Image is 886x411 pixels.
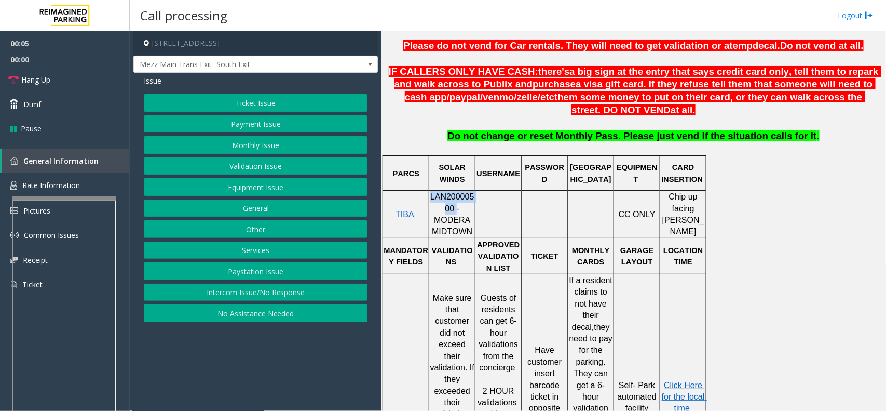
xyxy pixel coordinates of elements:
span: VALIDATIONS [432,246,473,266]
span: Rate Information [22,180,80,190]
span: a visa gift card. If they refuse tell them that someone will need to cash app/ [405,78,876,102]
button: Validation Issue [144,157,367,175]
span: / [480,91,483,102]
img: 'icon' [10,257,18,263]
span: PARCS [393,169,419,178]
span: PASSWORD [525,163,564,183]
a: General Information [2,149,130,173]
button: Equipment Issue [144,178,367,196]
span: 2 HOUR validations [478,387,517,407]
span: . [817,130,820,141]
h3: Call processing [135,3,233,28]
span: , [592,323,594,332]
span: there's [538,66,569,77]
span: Issue [144,75,161,86]
img: 'icon' [10,207,18,214]
img: 'icon' [10,181,17,190]
span: Do not change or reset Monthly Pass. Please just vend if the situation calls for it [447,130,816,141]
span: [GEOGRAPHIC_DATA] [570,163,611,183]
button: Payment Issue [144,115,367,133]
span: Dtmf [23,99,41,110]
span: EQUIPMENT [617,163,657,183]
span: Guests of residents can get 6-hour validations from the concierge [479,294,521,372]
img: 'icon' [10,157,18,165]
span: them some money to put on their card, or they can walk across the street. DO NOT VEND [554,91,865,115]
span: Do not vend at all. [780,40,864,51]
span: Hang Up [21,74,50,85]
button: No Assistance Needed [144,304,367,322]
span: venmo [483,91,514,103]
span: Chip up facing [PERSON_NAME] [662,192,704,236]
span: LOCATION TIME [663,246,705,266]
span: TICKET [531,252,558,260]
img: logout [865,10,873,21]
span: temp [730,40,753,51]
span: MANDATORY FIELDS [384,246,428,266]
button: Ticket Issue [144,94,367,112]
span: paypal [449,91,480,103]
img: 'icon' [10,280,17,289]
span: / [514,91,517,102]
span: APPROVED VALIDATION LIST [477,241,522,272]
span: / [538,91,540,102]
span: CARD INSERTION [661,163,703,183]
button: Paystation Issue [144,262,367,280]
span: USERNAME [476,169,520,178]
a: Logout [838,10,873,21]
span: Pause [21,123,42,134]
span: General Information [23,156,99,166]
span: Please do not vend for Car rentals. They will need to get validation or a [403,40,729,51]
span: zelle [517,91,538,103]
span: LAN20000500 - MODERA MIDTOWN [430,192,474,236]
span: SOLAR WINDS [439,163,468,183]
button: Services [144,242,367,259]
span: etc [540,91,554,103]
span: decal. [753,40,780,51]
span: If a resident claims to not have their decal [569,276,615,332]
h4: [STREET_ADDRESS] [133,31,378,56]
button: Monthly Issue [144,136,367,154]
span: CC ONLY [619,210,656,219]
span: GARAGE LAYOUT [620,246,656,266]
span: purchase [533,78,576,89]
span: at all. [671,104,696,115]
button: General [144,200,367,217]
span: MONTHLY CARDS [572,246,612,266]
button: Intercom Issue/No Response [144,284,367,301]
span: Mezz Main Trans Exit- South Exit [134,56,329,73]
span: IF CALLERS ONLY HAVE CASH: [389,66,538,77]
a: TIBA [396,210,414,219]
img: 'icon' [10,231,19,240]
button: Other [144,220,367,238]
span: a big sign at the entry that says credit card only, tell them to repark and walk across to Publix... [394,66,881,90]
